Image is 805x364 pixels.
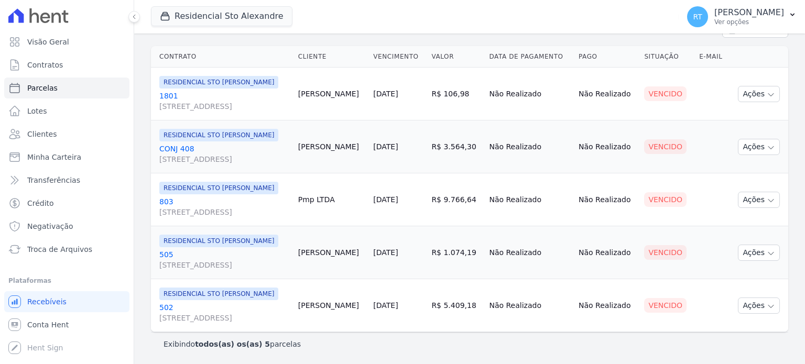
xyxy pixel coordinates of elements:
span: Troca de Arquivos [27,244,92,255]
th: Situação [640,46,695,68]
th: E-mail [695,46,729,68]
td: Não Realizado [574,173,640,226]
span: [STREET_ADDRESS] [159,260,290,270]
button: Ações [738,139,780,155]
span: Minha Carteira [27,152,81,162]
button: Ações [738,86,780,102]
th: Vencimento [369,46,427,68]
button: Ações [738,192,780,208]
span: [STREET_ADDRESS] [159,207,290,217]
span: RESIDENCIAL STO [PERSON_NAME] [159,235,278,247]
td: Não Realizado [485,120,574,173]
button: Ações [738,245,780,261]
a: [DATE] [373,301,398,310]
td: Não Realizado [574,68,640,120]
button: Ações [738,297,780,314]
a: 505[STREET_ADDRESS] [159,249,290,270]
div: Vencido [644,192,687,207]
a: Troca de Arquivos [4,239,129,260]
td: Não Realizado [574,279,640,332]
span: RESIDENCIAL STO [PERSON_NAME] [159,76,278,89]
td: R$ 5.409,18 [427,279,485,332]
a: [DATE] [373,90,398,98]
th: Data de Pagamento [485,46,574,68]
span: [STREET_ADDRESS] [159,154,290,164]
div: Vencido [644,139,687,154]
a: [DATE] [373,195,398,204]
td: R$ 3.564,30 [427,120,485,173]
span: Lotes [27,106,47,116]
a: Contratos [4,54,129,75]
th: Valor [427,46,485,68]
p: [PERSON_NAME] [714,7,784,18]
div: Vencido [644,245,687,260]
a: Transferências [4,170,129,191]
a: 1801[STREET_ADDRESS] [159,91,290,112]
a: [DATE] [373,248,398,257]
span: Crédito [27,198,54,208]
span: [STREET_ADDRESS] [159,313,290,323]
a: 803[STREET_ADDRESS] [159,196,290,217]
td: R$ 106,98 [427,68,485,120]
a: Conta Hent [4,314,129,335]
td: R$ 1.074,19 [427,226,485,279]
span: RESIDENCIAL STO [PERSON_NAME] [159,288,278,300]
th: Cliente [294,46,369,68]
td: Não Realizado [485,68,574,120]
a: Clientes [4,124,129,145]
div: Vencido [644,86,687,101]
td: Não Realizado [574,120,640,173]
div: Vencido [644,298,687,313]
span: RT [693,13,702,20]
button: RT [PERSON_NAME] Ver opções [679,2,805,31]
td: [PERSON_NAME] [294,226,369,279]
a: Recebíveis [4,291,129,312]
span: Visão Geral [27,37,69,47]
th: Pago [574,46,640,68]
span: Clientes [27,129,57,139]
span: Negativação [27,221,73,231]
a: Crédito [4,193,129,214]
span: [STREET_ADDRESS] [159,101,290,112]
td: [PERSON_NAME] [294,120,369,173]
span: RESIDENCIAL STO [PERSON_NAME] [159,182,278,194]
a: Negativação [4,216,129,237]
a: 502[STREET_ADDRESS] [159,302,290,323]
td: Não Realizado [485,173,574,226]
span: Recebíveis [27,296,67,307]
a: Visão Geral [4,31,129,52]
th: Contrato [151,46,294,68]
p: Exibindo parcelas [164,339,301,349]
span: Conta Hent [27,319,69,330]
a: Lotes [4,101,129,122]
td: [PERSON_NAME] [294,279,369,332]
a: Minha Carteira [4,147,129,168]
td: R$ 9.766,64 [427,173,485,226]
p: Ver opções [714,18,784,26]
a: CONJ 408[STREET_ADDRESS] [159,144,290,164]
button: Residencial Sto Alexandre [151,6,292,26]
span: Parcelas [27,83,58,93]
td: Não Realizado [485,279,574,332]
td: Não Realizado [485,226,574,279]
span: Contratos [27,60,63,70]
span: Transferências [27,175,80,185]
div: Plataformas [8,274,125,287]
td: [PERSON_NAME] [294,68,369,120]
span: RESIDENCIAL STO [PERSON_NAME] [159,129,278,141]
td: Não Realizado [574,226,640,279]
td: Pmp LTDA [294,173,369,226]
a: Parcelas [4,78,129,98]
b: todos(as) os(as) 5 [195,340,270,348]
a: [DATE] [373,142,398,151]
